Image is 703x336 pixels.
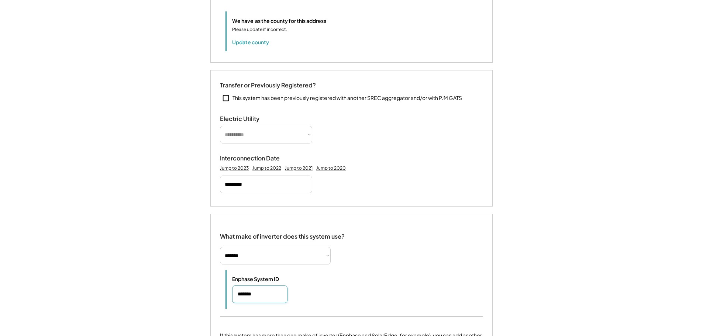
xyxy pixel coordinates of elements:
[232,26,287,33] div: Please update if incorrect.
[220,225,345,242] div: What make of inverter does this system use?
[220,155,294,162] div: Interconnection Date
[232,38,269,46] button: Update county
[220,115,294,123] div: Electric Utility
[232,94,462,102] div: This system has been previously registered with another SREC aggregator and/or with PJM GATS
[285,165,313,171] div: Jump to 2021
[252,165,281,171] div: Jump to 2022
[232,276,306,282] div: Enphase System ID
[232,17,326,25] div: We have as the county for this address
[316,165,346,171] div: Jump to 2020
[220,165,249,171] div: Jump to 2023
[220,82,316,89] div: Transfer or Previously Registered?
